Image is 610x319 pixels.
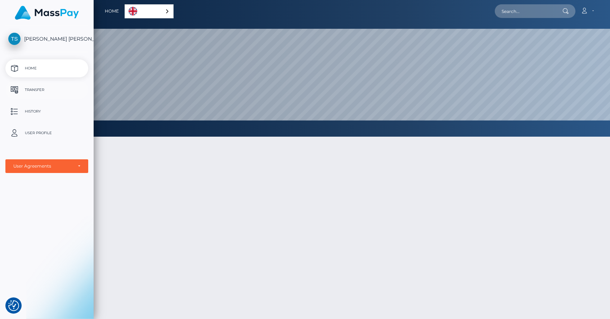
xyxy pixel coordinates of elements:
[5,124,88,142] a: User Profile
[8,128,85,138] p: User Profile
[125,4,174,18] aside: Language selected: English
[8,300,19,311] button: Consent Preferences
[5,102,88,120] a: History
[5,81,88,99] a: Transfer
[8,300,19,311] img: Revisit consent button
[15,6,79,20] img: MassPay
[8,85,85,95] p: Transfer
[125,5,173,18] a: English
[5,36,88,42] span: [PERSON_NAME] [PERSON_NAME]
[495,4,562,18] input: Search...
[8,106,85,117] p: History
[125,4,174,18] div: Language
[105,4,119,19] a: Home
[5,59,88,77] a: Home
[5,159,88,173] button: User Agreements
[8,63,85,74] p: Home
[13,163,72,169] div: User Agreements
